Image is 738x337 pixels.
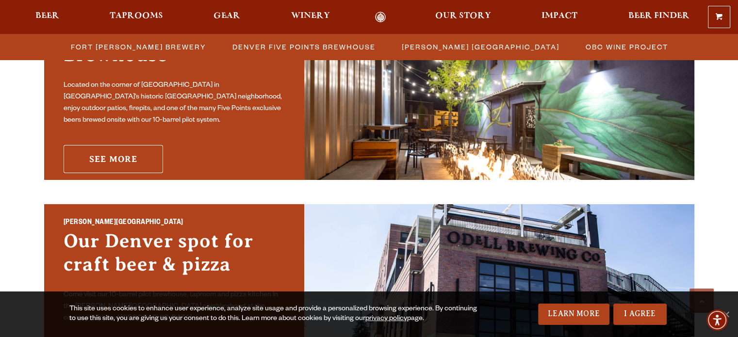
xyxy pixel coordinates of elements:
a: Impact [535,12,584,23]
span: Beer [35,12,59,20]
a: Our Story [429,12,497,23]
a: Beer [29,12,66,23]
a: [PERSON_NAME] [GEOGRAPHIC_DATA] [396,40,564,54]
a: Denver Five Points Brewhouse [227,40,380,54]
a: Learn More [538,304,609,325]
a: Winery [285,12,336,23]
a: Fort [PERSON_NAME] Brewery [65,40,211,54]
a: Odell Home [362,12,399,23]
a: Scroll to top [689,289,714,313]
a: I Agree [613,304,667,325]
p: Located on the corner of [GEOGRAPHIC_DATA] in [GEOGRAPHIC_DATA]’s historic [GEOGRAPHIC_DATA] neig... [64,80,285,127]
span: Denver Five Points Brewhouse [232,40,376,54]
span: Our Story [435,12,491,20]
span: Impact [541,12,577,20]
h2: [PERSON_NAME][GEOGRAPHIC_DATA] [64,217,285,229]
div: This site uses cookies to enhance user experience, analyze site usage and provide a personalized ... [69,305,483,324]
a: Beer Finder [622,12,695,23]
span: Winery [291,12,330,20]
span: Fort [PERSON_NAME] Brewery [71,40,206,54]
span: Gear [213,12,240,20]
a: privacy policy [365,315,407,323]
img: Promo Card Aria Label' [304,0,694,180]
a: OBC Wine Project [580,40,673,54]
span: OBC Wine Project [586,40,668,54]
h3: Our Denver spot for craft beer & pizza [64,229,285,286]
a: Taprooms [103,12,169,23]
div: Accessibility Menu [706,309,728,331]
span: [PERSON_NAME] [GEOGRAPHIC_DATA] [402,40,559,54]
p: Come visit our 10-barrel pilot brewhouse, taproom and pizza kitchen in the [PERSON_NAME][GEOGRAPH... [64,289,285,324]
span: Beer Finder [628,12,689,20]
a: Gear [207,12,246,23]
a: See More [64,145,163,173]
span: Taprooms [110,12,163,20]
